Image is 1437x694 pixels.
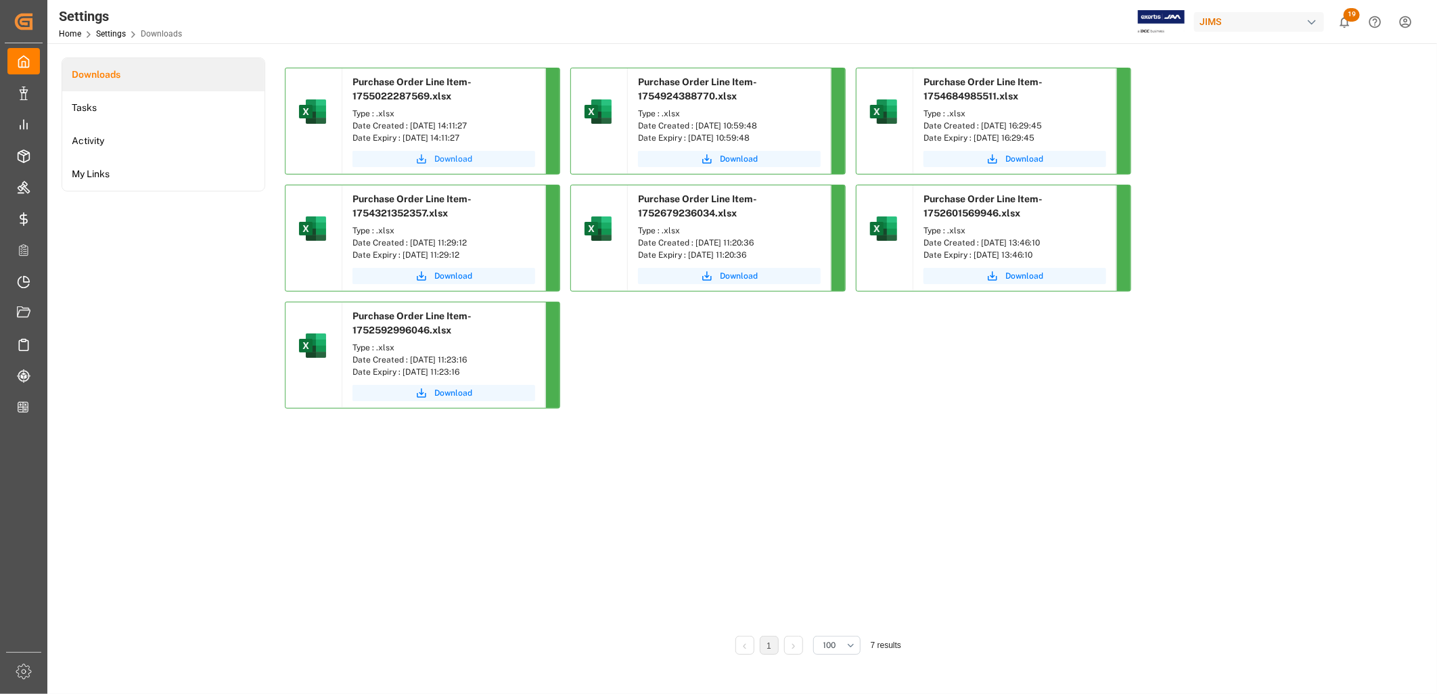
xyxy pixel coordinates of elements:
[638,108,821,120] div: Type : .xlsx
[434,270,472,282] span: Download
[923,237,1106,249] div: Date Created : [DATE] 13:46:10
[59,29,81,39] a: Home
[352,366,535,378] div: Date Expiry : [DATE] 11:23:16
[1005,270,1043,282] span: Download
[352,310,472,336] span: Purchase Order Line Item-1752592996046.xlsx
[352,108,535,120] div: Type : .xlsx
[582,212,614,245] img: microsoft-excel-2019--v1.png
[638,120,821,132] div: Date Created : [DATE] 10:59:48
[352,385,535,401] button: Download
[720,270,758,282] span: Download
[871,641,901,650] span: 7 results
[638,249,821,261] div: Date Expiry : [DATE] 11:20:36
[352,342,535,354] div: Type : .xlsx
[923,132,1106,144] div: Date Expiry : [DATE] 16:29:45
[923,120,1106,132] div: Date Created : [DATE] 16:29:45
[1194,12,1324,32] div: JIMS
[823,639,836,651] span: 100
[1138,10,1185,34] img: Exertis%20JAM%20-%20Email%20Logo.jpg_1722504956.jpg
[923,76,1043,101] span: Purchase Order Line Item-1754684985511.xlsx
[352,237,535,249] div: Date Created : [DATE] 11:29:12
[62,124,265,158] a: Activity
[867,212,900,245] img: microsoft-excel-2019--v1.png
[434,387,472,399] span: Download
[638,132,821,144] div: Date Expiry : [DATE] 10:59:48
[582,95,614,128] img: microsoft-excel-2019--v1.png
[638,76,757,101] span: Purchase Order Line Item-1754924388770.xlsx
[923,151,1106,167] button: Download
[96,29,126,39] a: Settings
[352,132,535,144] div: Date Expiry : [DATE] 14:11:27
[813,636,861,655] button: open menu
[923,268,1106,284] button: Download
[352,151,535,167] button: Download
[352,193,472,218] span: Purchase Order Line Item-1754321352357.xlsx
[1344,8,1360,22] span: 19
[1360,7,1390,37] button: Help Center
[296,212,329,245] img: microsoft-excel-2019--v1.png
[1005,153,1043,165] span: Download
[638,193,757,218] span: Purchase Order Line Item-1752679236034.xlsx
[923,193,1043,218] span: Purchase Order Line Item-1752601569946.xlsx
[784,636,803,655] li: Next Page
[352,76,472,101] span: Purchase Order Line Item-1755022287569.xlsx
[638,268,821,284] button: Download
[352,354,535,366] div: Date Created : [DATE] 11:23:16
[638,151,821,167] button: Download
[767,641,771,651] a: 1
[296,95,329,128] img: microsoft-excel-2019--v1.png
[352,120,535,132] div: Date Created : [DATE] 14:11:27
[352,225,535,237] div: Type : .xlsx
[638,225,821,237] div: Type : .xlsx
[1194,9,1329,34] button: JIMS
[352,249,535,261] div: Date Expiry : [DATE] 11:29:12
[62,158,265,191] a: My Links
[867,95,900,128] img: microsoft-excel-2019--v1.png
[760,636,779,655] li: 1
[352,268,535,284] button: Download
[59,6,182,26] div: Settings
[638,237,821,249] div: Date Created : [DATE] 11:20:36
[62,58,265,91] a: Downloads
[296,329,329,362] img: microsoft-excel-2019--v1.png
[720,153,758,165] span: Download
[735,636,754,655] li: Previous Page
[923,249,1106,261] div: Date Expiry : [DATE] 13:46:10
[1329,7,1360,37] button: show 19 new notifications
[923,225,1106,237] div: Type : .xlsx
[923,108,1106,120] div: Type : .xlsx
[434,153,472,165] span: Download
[62,91,265,124] a: Tasks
